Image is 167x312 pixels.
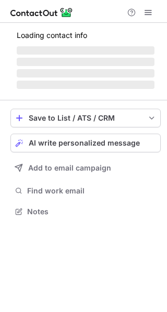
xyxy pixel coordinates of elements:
span: Add to email campaign [28,164,111,172]
span: ‌ [17,69,154,77]
div: Save to List / ATS / CRM [29,114,142,122]
button: Notes [10,204,161,219]
img: ContactOut v5.3.10 [10,6,73,19]
span: AI write personalized message [29,139,140,147]
span: ‌ [17,81,154,89]
button: Find work email [10,184,161,198]
button: Add to email campaign [10,159,161,177]
span: Find work email [27,186,157,196]
span: ‌ [17,46,154,55]
span: Notes [27,207,157,216]
span: ‌ [17,58,154,66]
button: save-profile-one-click [10,109,161,127]
button: AI write personalized message [10,134,161,152]
p: Loading contact info [17,31,154,40]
